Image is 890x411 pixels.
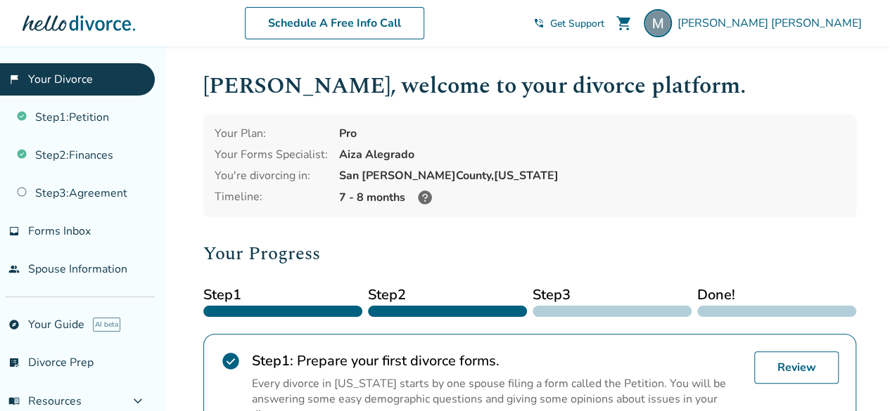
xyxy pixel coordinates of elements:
[339,126,845,141] div: Pro
[215,147,328,162] div: Your Forms Specialist:
[203,240,856,268] h2: Your Progress
[8,396,20,407] span: menu_book
[644,9,672,37] img: Monica Cedeno
[203,69,856,103] h1: [PERSON_NAME] , welcome to your divorce platform.
[339,147,845,162] div: Aiza Alegrado
[678,15,867,31] span: [PERSON_NAME] [PERSON_NAME]
[550,17,604,30] span: Get Support
[8,393,82,409] span: Resources
[221,351,241,371] span: check_circle
[215,189,328,206] div: Timeline:
[215,126,328,141] div: Your Plan:
[129,393,146,410] span: expand_more
[245,7,424,39] a: Schedule A Free Info Call
[8,357,20,368] span: list_alt_check
[8,74,20,85] span: flag_2
[820,344,890,411] iframe: Chat Widget
[339,168,845,183] div: San [PERSON_NAME] County, [US_STATE]
[203,285,362,306] span: Step 1
[754,351,839,384] a: Review
[8,319,20,330] span: explore
[252,351,743,370] h2: Prepare your first divorce forms.
[533,17,604,30] a: phone_in_talkGet Support
[533,18,545,29] span: phone_in_talk
[28,223,91,239] span: Forms Inbox
[697,285,856,306] span: Done!
[8,263,20,275] span: people
[215,168,328,183] div: You're divorcing in:
[252,351,293,370] strong: Step 1 :
[533,285,692,306] span: Step 3
[368,285,527,306] span: Step 2
[339,189,845,206] div: 7 - 8 months
[8,226,20,237] span: inbox
[93,318,120,332] span: AI beta
[616,15,632,32] span: shopping_cart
